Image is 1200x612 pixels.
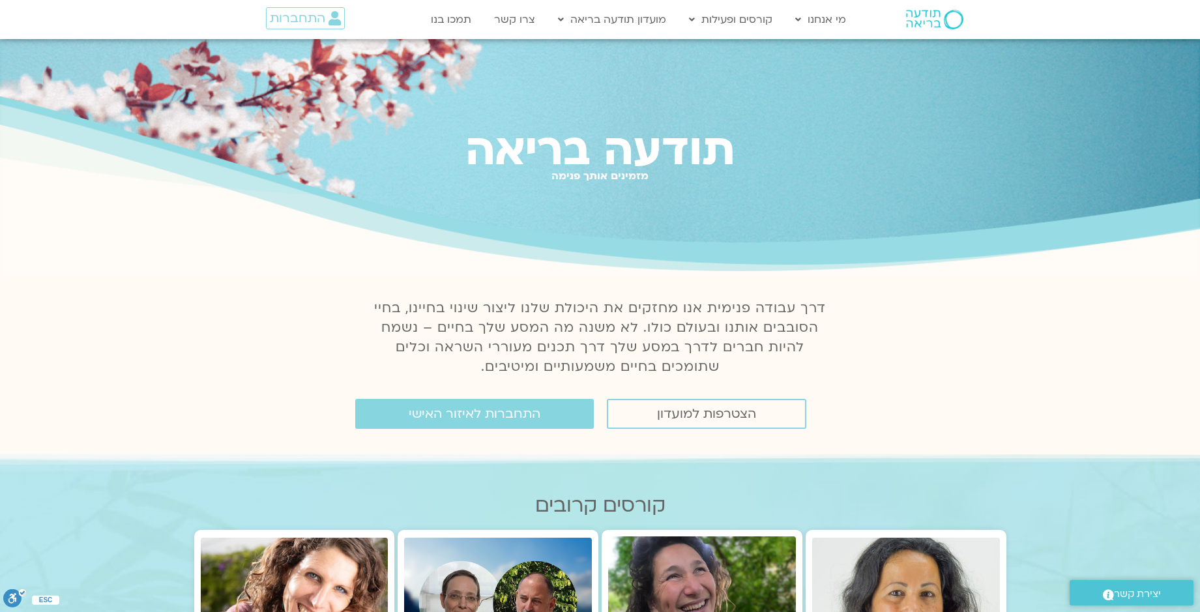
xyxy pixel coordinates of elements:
a: הצטרפות למועדון [607,399,806,429]
span: התחברות לאיזור האישי [409,407,540,421]
a: מי אנחנו [789,7,853,32]
h2: קורסים קרובים [194,494,1006,517]
a: צרו קשר [488,7,542,32]
img: תודעה בריאה [906,10,963,29]
span: הצטרפות למועדון [657,407,756,421]
span: התחברות [270,11,325,25]
a: התחברות לאיזור האישי [355,399,594,429]
a: התחברות [266,7,345,29]
span: יצירת קשר [1114,585,1161,603]
a: מועדון תודעה בריאה [551,7,673,32]
a: יצירת קשר [1070,580,1193,605]
a: תמכו בנו [424,7,478,32]
p: דרך עבודה פנימית אנו מחזקים את היכולת שלנו ליצור שינוי בחיינו, בחיי הסובבים אותנו ובעולם כולו. לא... [367,299,834,377]
a: קורסים ופעילות [682,7,779,32]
